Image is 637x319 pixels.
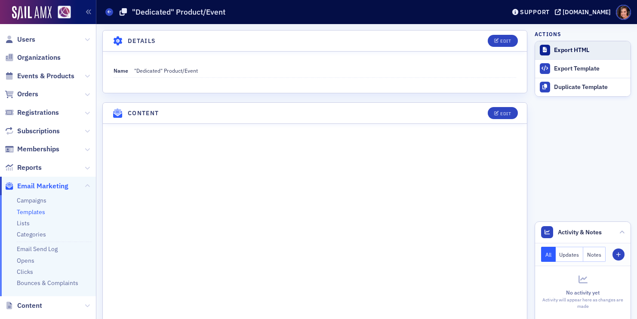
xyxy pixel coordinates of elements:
span: Memberships [17,144,59,154]
a: Orders [5,89,38,99]
span: Users [17,35,35,44]
a: Export Template [535,59,631,78]
button: Notes [583,247,606,262]
a: Categories [17,230,46,238]
a: Content [5,301,42,310]
button: Edit [488,107,517,119]
span: Activity & Notes [558,228,602,237]
a: Registrations [5,108,59,117]
a: Opens [17,257,34,264]
button: Updates [556,247,584,262]
button: All [541,247,556,262]
a: Campaigns [17,196,46,204]
h4: Content [128,109,159,118]
div: No activity yet [541,288,625,296]
div: Export Template [554,65,626,73]
div: Support [520,8,550,16]
a: View Homepage [52,6,71,20]
div: Duplicate Template [554,83,626,91]
a: Organizations [5,53,61,62]
a: Memberships [5,144,59,154]
img: SailAMX [12,6,52,20]
a: Export HTML [535,41,631,59]
dd: "Dedicated" Product/Event [134,64,517,77]
a: Email Marketing [5,181,68,191]
h4: Details [128,37,156,46]
div: [DOMAIN_NAME] [563,8,611,16]
span: Profile [616,5,631,20]
a: Duplicate Template [535,78,631,96]
a: Events & Products [5,71,74,81]
a: Reports [5,163,42,172]
span: Reports [17,163,42,172]
span: Registrations [17,108,59,117]
a: Templates [17,208,45,216]
button: Edit [488,35,517,47]
a: Email Send Log [17,245,58,253]
span: Name [114,67,128,74]
h1: "Dedicated" Product/Event [132,7,225,17]
button: [DOMAIN_NAME] [555,9,614,15]
a: Clicks [17,268,33,276]
div: Export HTML [554,46,626,54]
a: Users [5,35,35,44]
img: SailAMX [58,6,71,19]
span: Subscriptions [17,126,60,136]
div: Edit [500,111,511,116]
a: Bounces & Complaints [17,279,78,287]
span: Events & Products [17,71,74,81]
span: Content [17,301,42,310]
a: Subscriptions [5,126,60,136]
span: Organizations [17,53,61,62]
div: Activity will appear here as changes are made [541,297,625,310]
h4: Actions [535,30,561,38]
a: Lists [17,219,30,227]
span: Orders [17,89,38,99]
span: Email Marketing [17,181,68,191]
div: Edit [500,39,511,43]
